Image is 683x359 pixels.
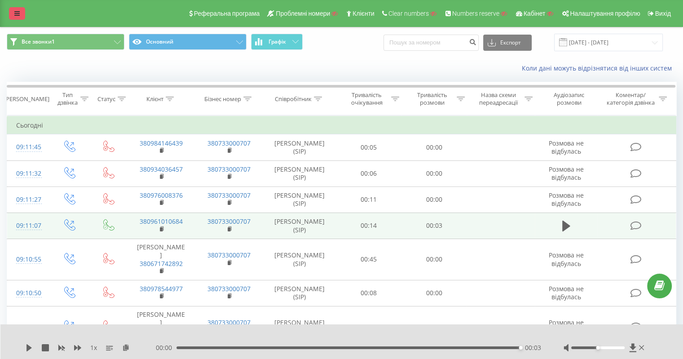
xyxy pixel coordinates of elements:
[127,239,195,280] td: [PERSON_NAME]
[22,38,55,45] span: Все звонки1
[263,280,336,306] td: [PERSON_NAME] (SIP)
[7,34,124,50] button: Все звонки1
[483,35,532,51] button: Експорт
[263,306,336,348] td: [PERSON_NAME] (SIP)
[336,186,401,213] td: 00:11
[16,217,40,235] div: 09:11:07
[401,239,467,280] td: 00:00
[549,191,584,208] span: Розмова не відбулась
[401,134,467,160] td: 00:00
[16,251,40,268] div: 09:10:55
[207,217,251,226] a: 380733000707
[549,165,584,182] span: Розмова не відбулась
[263,213,336,239] td: [PERSON_NAME] (SIP)
[336,306,401,348] td: 00:43
[194,10,260,17] span: Реферальна програма
[4,95,49,103] div: [PERSON_NAME]
[251,34,303,50] button: Графік
[336,239,401,280] td: 00:45
[16,318,40,336] div: 09:10:36
[549,284,584,301] span: Розмова не відбулась
[207,139,251,147] a: 380733000707
[7,116,676,134] td: Сьогодні
[522,64,676,72] a: Коли дані можуть відрізнятися вiд інших систем
[410,91,454,106] div: Тривалість розмови
[401,160,467,186] td: 00:00
[383,35,479,51] input: Пошук за номером
[549,139,584,155] span: Розмова не відбулась
[140,217,183,226] a: 380961010684
[452,10,499,17] span: Numbers reserve
[146,95,163,103] div: Клієнт
[16,191,40,208] div: 09:11:27
[207,284,251,293] a: 380733000707
[475,91,522,106] div: Назва схеми переадресації
[97,95,115,103] div: Статус
[401,280,467,306] td: 00:00
[336,280,401,306] td: 00:08
[401,186,467,213] td: 00:00
[336,134,401,160] td: 00:05
[401,306,467,348] td: 00:00
[140,139,183,147] a: 380984146439
[524,10,546,17] span: Кабінет
[204,95,241,103] div: Бізнес номер
[596,346,599,350] div: Accessibility label
[16,138,40,156] div: 09:11:45
[57,91,78,106] div: Тип дзвінка
[207,165,251,173] a: 380733000707
[549,251,584,267] span: Розмова не відбулась
[207,251,251,259] a: 380733000707
[263,186,336,213] td: [PERSON_NAME] (SIP)
[336,160,401,186] td: 00:06
[525,343,541,352] span: 00:03
[276,10,330,17] span: Проблемні номери
[140,191,183,199] a: 380976008376
[263,239,336,280] td: [PERSON_NAME] (SIP)
[140,165,183,173] a: 380934036457
[90,343,97,352] span: 1 x
[549,318,584,335] span: Розмова не відбулась
[263,160,336,186] td: [PERSON_NAME] (SIP)
[401,213,467,239] td: 00:03
[140,259,183,268] a: 380671742892
[275,95,312,103] div: Співробітник
[263,134,336,160] td: [PERSON_NAME] (SIP)
[207,191,251,199] a: 380733000707
[16,284,40,302] div: 09:10:50
[353,10,375,17] span: Клієнти
[336,213,401,239] td: 00:14
[570,10,640,17] span: Налаштування профілю
[269,39,286,45] span: Графік
[655,10,671,17] span: Вихід
[129,34,247,50] button: Основний
[127,306,195,348] td: [PERSON_NAME]
[519,346,523,350] div: Accessibility label
[388,10,429,17] span: Clear numbers
[16,165,40,182] div: 09:11:32
[543,91,595,106] div: Аудіозапис розмови
[207,318,251,327] a: 380733000707
[156,343,176,352] span: 00:00
[604,91,657,106] div: Коментар/категорія дзвінка
[344,91,389,106] div: Тривалість очікування
[140,284,183,293] a: 380978544977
